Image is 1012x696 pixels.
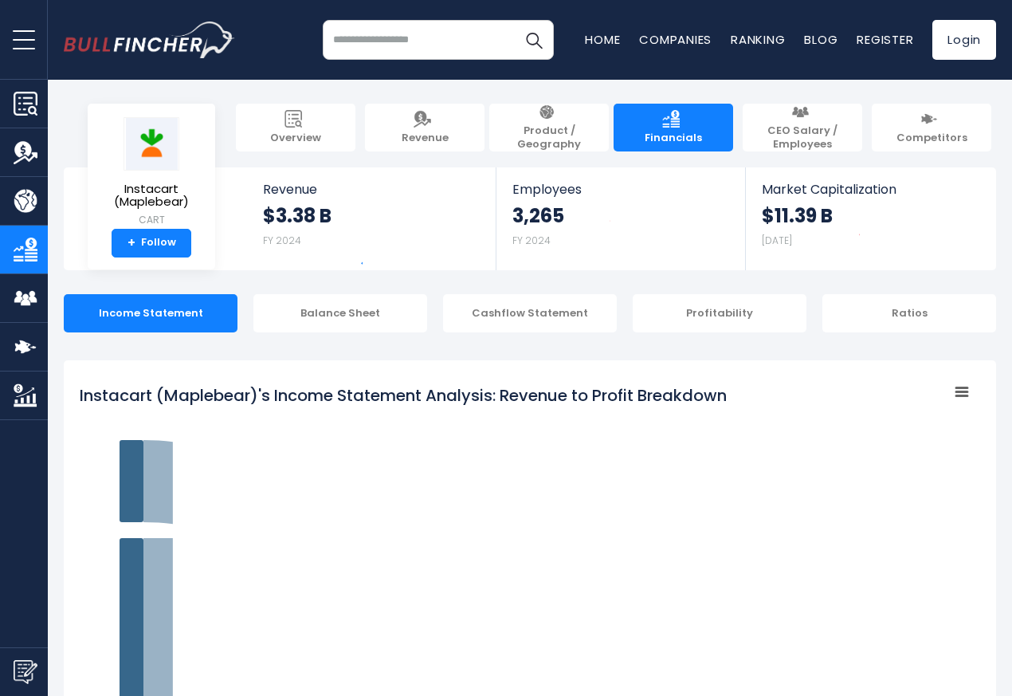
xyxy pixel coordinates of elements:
[857,31,913,48] a: Register
[263,182,481,197] span: Revenue
[896,132,967,145] span: Competitors
[731,31,785,48] a: Ranking
[497,124,601,151] span: Product / Geography
[762,182,979,197] span: Market Capitalization
[512,203,564,228] strong: 3,265
[365,104,484,151] a: Revenue
[64,22,235,58] a: Go to homepage
[633,294,806,332] div: Profitability
[236,104,355,151] a: Overview
[746,167,994,270] a: Market Capitalization $11.39 B [DATE]
[64,22,235,58] img: bullfincher logo
[112,229,191,258] a: +Follow
[512,182,728,197] span: Employees
[100,213,202,227] small: CART
[247,167,496,270] a: Revenue $3.38 B FY 2024
[443,294,617,332] div: Cashflow Statement
[80,384,727,407] tspan: Instacart (Maplebear)'s Income Statement Analysis: Revenue to Profit Breakdown
[489,104,609,151] a: Product / Geography
[872,104,991,151] a: Competitors
[263,234,301,247] small: FY 2024
[585,31,620,48] a: Home
[762,234,792,247] small: [DATE]
[100,116,203,229] a: Instacart (Maplebear) CART
[804,31,837,48] a: Blog
[263,203,331,228] strong: $3.38 B
[127,236,135,250] strong: +
[402,132,449,145] span: Revenue
[512,234,551,247] small: FY 2024
[932,20,996,60] a: Login
[743,104,862,151] a: CEO Salary / Employees
[822,294,996,332] div: Ratios
[270,132,321,145] span: Overview
[514,20,554,60] button: Search
[253,294,427,332] div: Balance Sheet
[639,31,712,48] a: Companies
[100,183,202,209] span: Instacart (Maplebear)
[614,104,733,151] a: Financials
[762,203,833,228] strong: $11.39 B
[751,124,854,151] span: CEO Salary / Employees
[645,132,702,145] span: Financials
[496,167,744,270] a: Employees 3,265 FY 2024
[64,294,237,332] div: Income Statement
